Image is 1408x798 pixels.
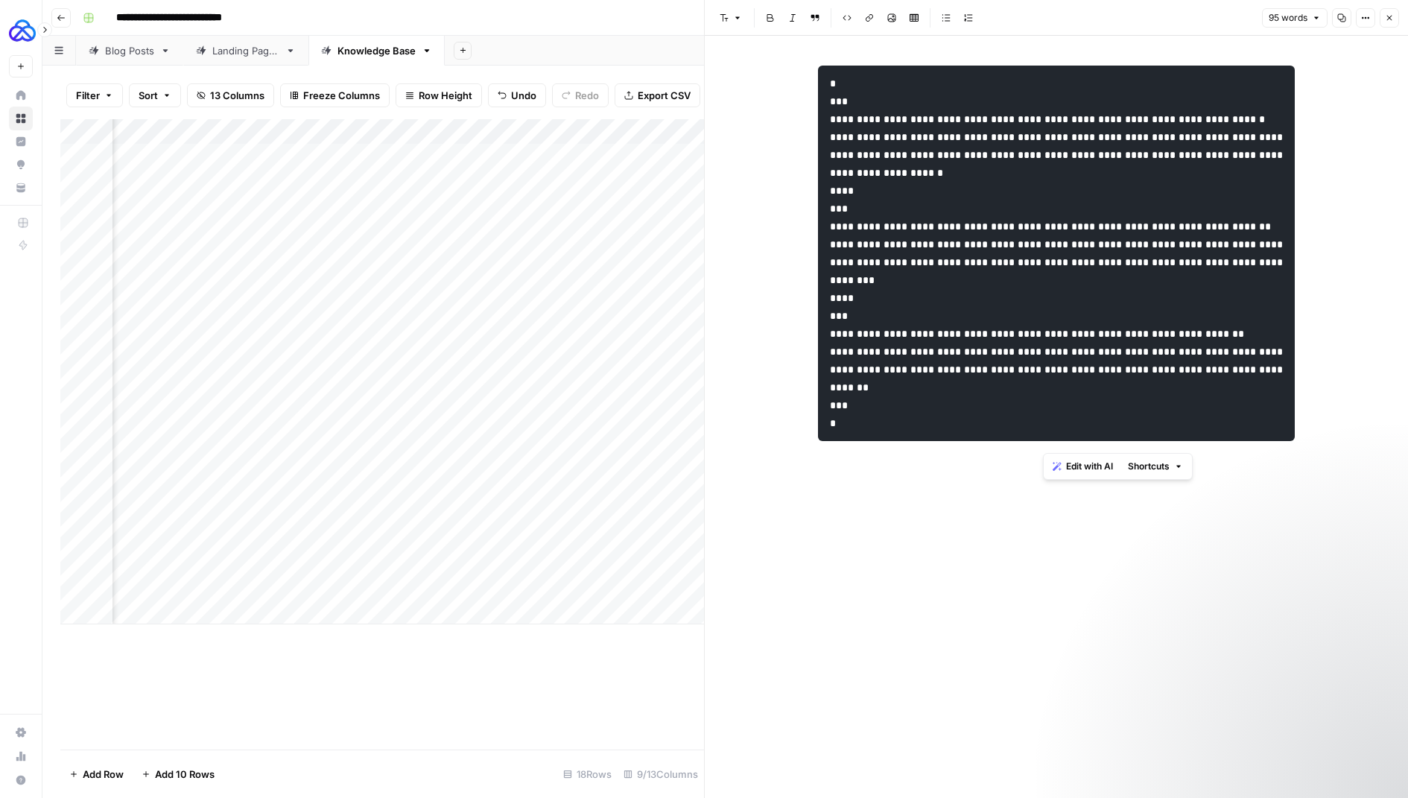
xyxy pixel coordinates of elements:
a: Home [9,83,33,107]
img: AUQ Logo [9,17,36,44]
button: Export CSV [615,83,700,107]
span: Add 10 Rows [155,767,215,782]
button: Add Row [60,762,133,786]
button: 13 Columns [187,83,274,107]
div: Knowledge Base [337,43,416,58]
a: Blog Posts [76,36,183,66]
button: Freeze Columns [280,83,390,107]
div: Landing Pages [212,43,279,58]
span: Row Height [419,88,472,103]
button: Filter [66,83,123,107]
button: Redo [552,83,609,107]
span: Export CSV [638,88,691,103]
button: Help + Support [9,768,33,792]
button: Undo [488,83,546,107]
button: Row Height [396,83,482,107]
span: Freeze Columns [303,88,380,103]
span: Shortcuts [1128,460,1170,473]
span: Undo [511,88,536,103]
a: Settings [9,721,33,744]
button: Edit with AI [1047,457,1119,476]
span: Edit with AI [1066,460,1113,473]
a: Opportunities [9,153,33,177]
button: Sort [129,83,181,107]
a: Knowledge Base [308,36,445,66]
div: 18 Rows [557,762,618,786]
button: Add 10 Rows [133,762,223,786]
a: Landing Pages [183,36,308,66]
a: Usage [9,744,33,768]
span: Redo [575,88,599,103]
div: 9/13 Columns [618,762,704,786]
span: Sort [139,88,158,103]
span: Filter [76,88,100,103]
a: Your Data [9,176,33,200]
a: Browse [9,107,33,130]
button: Shortcuts [1122,457,1189,476]
span: 95 words [1269,11,1307,25]
button: Workspace: AUQ [9,12,33,49]
button: 95 words [1262,8,1328,28]
span: Add Row [83,767,124,782]
span: 13 Columns [210,88,264,103]
a: Insights [9,130,33,153]
div: Blog Posts [105,43,154,58]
